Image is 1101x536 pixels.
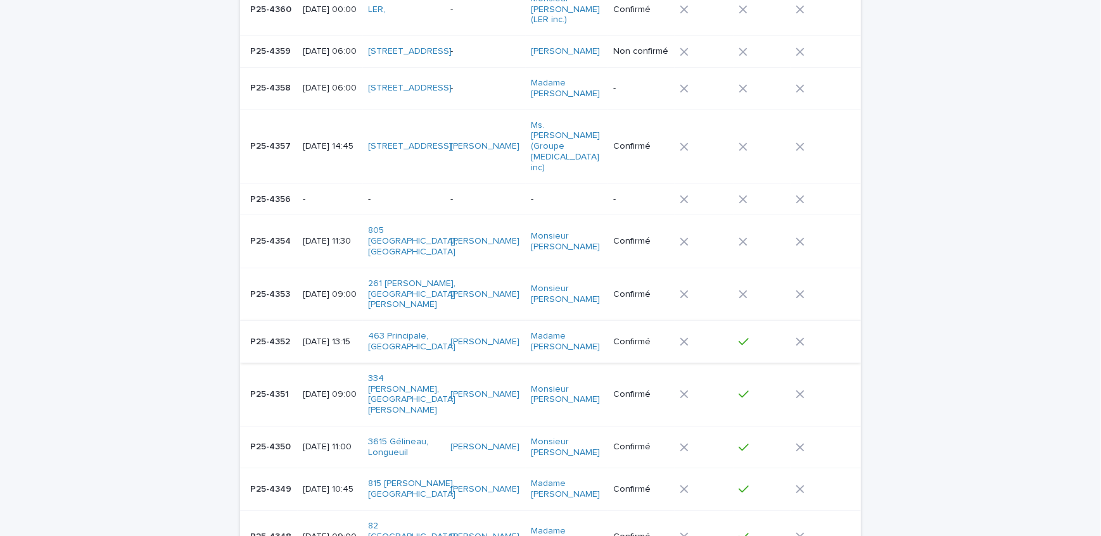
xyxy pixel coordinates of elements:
p: P25-4360 [250,2,294,15]
p: P25-4352 [250,334,293,347]
a: [STREET_ADDRESS] [368,141,452,152]
a: 815 [PERSON_NAME], [GEOGRAPHIC_DATA] [368,478,455,500]
p: P25-4357 [250,139,293,152]
a: [PERSON_NAME] [450,236,519,247]
tr: P25-4350P25-4350 [DATE] 11:003615 Gélineau, Longueuil [PERSON_NAME] Monsieur [PERSON_NAME] Confirmé [240,426,861,468]
tr: P25-4351P25-4351 [DATE] 09:00334 [PERSON_NAME], [GEOGRAPHIC_DATA][PERSON_NAME] [PERSON_NAME] Mons... [240,363,861,426]
a: 261 [PERSON_NAME], [GEOGRAPHIC_DATA][PERSON_NAME] [368,278,455,310]
a: [PERSON_NAME] [450,141,519,152]
a: 805 [GEOGRAPHIC_DATA], [GEOGRAPHIC_DATA] [368,225,457,257]
p: Confirmé [613,337,670,347]
tr: P25-4357P25-4357 [DATE] 14:45[STREET_ADDRESS] [PERSON_NAME] Ms. [PERSON_NAME] (Groupe [MEDICAL_DA... [240,109,861,184]
a: [PERSON_NAME] [450,337,519,347]
p: P25-4349 [250,482,294,495]
tr: P25-4349P25-4349 [DATE] 10:45815 [PERSON_NAME], [GEOGRAPHIC_DATA] [PERSON_NAME] Madame [PERSON_NA... [240,468,861,511]
a: [PERSON_NAME] [450,289,519,300]
p: - [450,83,521,94]
a: Ms. [PERSON_NAME] (Groupe [MEDICAL_DATA] inc) [531,120,601,173]
p: - [450,194,521,205]
p: [DATE] 10:45 [303,484,358,495]
a: [STREET_ADDRESS] [368,46,452,57]
p: - [303,194,358,205]
p: [DATE] 13:15 [303,337,358,347]
p: [DATE] 06:00 [303,46,358,57]
p: P25-4356 [250,192,293,205]
p: Confirmé [613,4,670,15]
tr: P25-4356P25-4356 ----- [240,184,861,215]
a: Monsieur [PERSON_NAME] [531,437,601,458]
p: Non confirmé [613,46,670,57]
p: Confirmé [613,236,670,247]
p: P25-4351 [250,387,291,400]
p: - [450,46,521,57]
a: Madame [PERSON_NAME] [531,478,601,500]
tr: P25-4353P25-4353 [DATE] 09:00261 [PERSON_NAME], [GEOGRAPHIC_DATA][PERSON_NAME] [PERSON_NAME] Mons... [240,268,861,320]
p: P25-4358 [250,80,293,94]
a: Monsieur [PERSON_NAME] [531,231,601,252]
p: - [613,83,670,94]
p: Confirmé [613,442,670,452]
p: - [531,194,601,205]
p: - [368,194,438,205]
p: Confirmé [613,289,670,300]
a: [PERSON_NAME] [450,389,519,400]
a: [PERSON_NAME] [450,442,519,452]
p: [DATE] 00:00 [303,4,358,15]
p: [DATE] 14:45 [303,141,358,152]
p: Confirmé [613,389,670,400]
p: P25-4354 [250,234,293,247]
a: LER, [368,4,385,15]
p: Confirmé [613,141,670,152]
tr: P25-4354P25-4354 [DATE] 11:30805 [GEOGRAPHIC_DATA], [GEOGRAPHIC_DATA] [PERSON_NAME] Monsieur [PER... [240,215,861,268]
p: P25-4353 [250,287,293,300]
a: [STREET_ADDRESS] [368,83,452,94]
p: P25-4359 [250,44,293,57]
a: Monsieur [PERSON_NAME] [531,284,601,305]
a: Monsieur [PERSON_NAME] [531,384,601,406]
p: [DATE] 06:00 [303,83,358,94]
a: 334 [PERSON_NAME], [GEOGRAPHIC_DATA][PERSON_NAME] [368,373,455,416]
p: [DATE] 09:00 [303,289,358,300]
a: Madame [PERSON_NAME] [531,78,601,99]
p: P25-4350 [250,439,293,452]
tr: P25-4359P25-4359 [DATE] 06:00[STREET_ADDRESS] -[PERSON_NAME] Non confirmé [240,36,861,68]
tr: P25-4352P25-4352 [DATE] 13:15463 Principale, [GEOGRAPHIC_DATA] [PERSON_NAME] Madame [PERSON_NAME]... [240,321,861,363]
p: [DATE] 09:00 [303,389,358,400]
a: Madame [PERSON_NAME] [531,331,601,352]
a: [PERSON_NAME] [450,484,519,495]
a: [PERSON_NAME] [531,46,600,57]
p: [DATE] 11:00 [303,442,358,452]
tr: P25-4358P25-4358 [DATE] 06:00[STREET_ADDRESS] -Madame [PERSON_NAME] - [240,67,861,109]
p: - [450,4,521,15]
a: 3615 Gélineau, Longueuil [368,437,438,458]
p: Confirmé [613,484,670,495]
a: 463 Principale, [GEOGRAPHIC_DATA] [368,331,455,352]
p: [DATE] 11:30 [303,236,358,247]
p: - [613,194,670,205]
